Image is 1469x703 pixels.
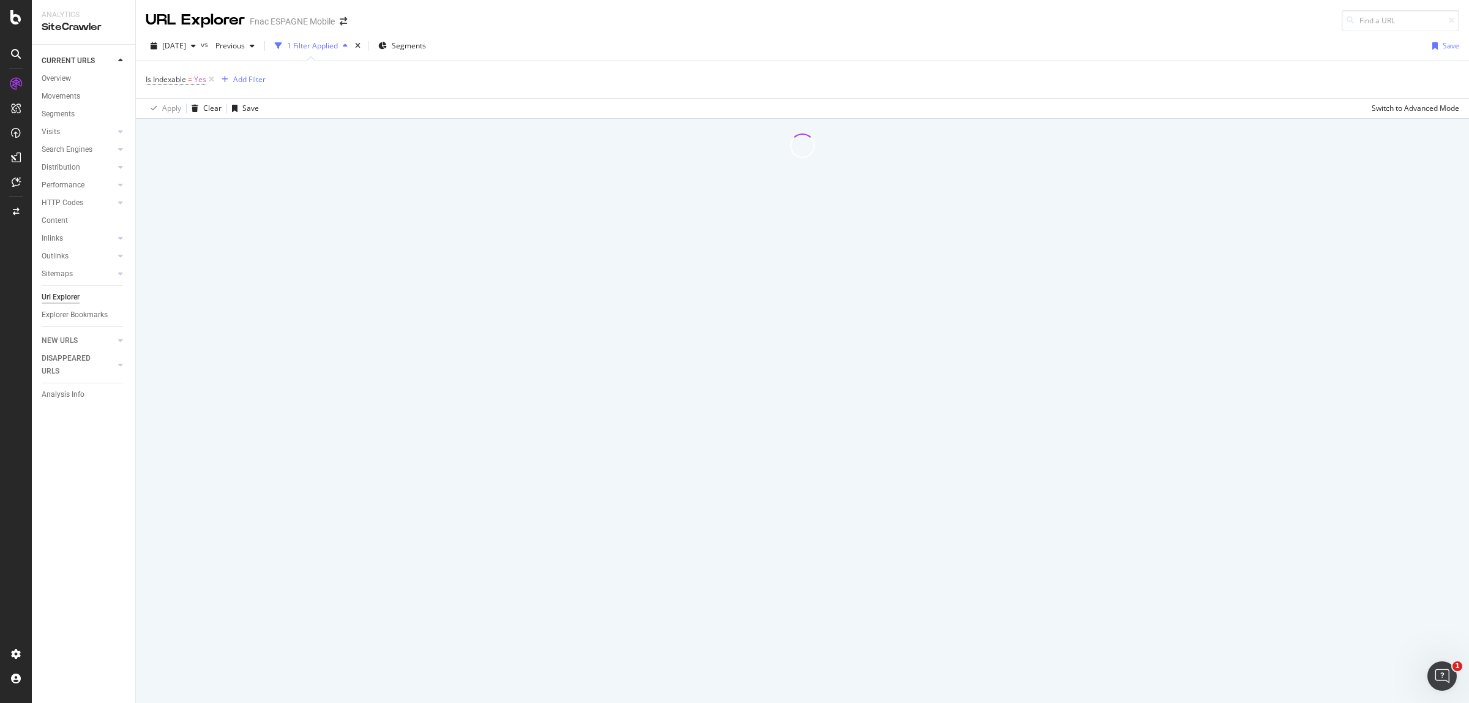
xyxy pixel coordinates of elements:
a: DISAPPEARED URLS [42,352,114,378]
span: Previous [211,40,245,51]
div: Add Filter [233,74,266,85]
button: Clear [187,99,222,118]
div: SiteCrawler [42,20,125,34]
button: Switch to Advanced Mode [1367,99,1459,118]
a: Outlinks [42,250,114,263]
button: [DATE] [146,36,201,56]
div: Search Engines [42,143,92,156]
div: 1 Filter Applied [287,40,338,51]
div: Save [1443,40,1459,51]
div: Segments [42,108,75,121]
a: Search Engines [42,143,114,156]
a: Analysis Info [42,388,127,401]
div: Fnac ESPAGNE Mobile [250,15,335,28]
button: Apply [146,99,181,118]
button: Previous [211,36,260,56]
button: Save [227,99,259,118]
a: Distribution [42,161,114,174]
span: Is Indexable [146,74,186,85]
div: Inlinks [42,232,63,245]
div: Url Explorer [42,291,80,304]
div: NEW URLS [42,334,78,347]
div: Save [242,103,259,113]
div: Performance [42,179,84,192]
button: 1 Filter Applied [270,36,353,56]
a: Overview [42,72,127,85]
div: Content [42,214,68,227]
span: 1 [1452,661,1462,671]
div: Visits [42,126,60,138]
button: Save [1427,36,1459,56]
div: Overview [42,72,71,85]
span: Segments [392,40,426,51]
a: Explorer Bookmarks [42,309,127,321]
div: Apply [162,103,181,113]
div: URL Explorer [146,10,245,31]
div: Switch to Advanced Mode [1372,103,1459,113]
span: Yes [194,71,206,88]
a: Url Explorer [42,291,127,304]
div: Movements [42,90,80,103]
div: arrow-right-arrow-left [340,17,347,26]
div: Distribution [42,161,80,174]
div: Explorer Bookmarks [42,309,108,321]
a: Inlinks [42,232,114,245]
iframe: Intercom live chat [1427,661,1457,691]
a: HTTP Codes [42,197,114,209]
a: Performance [42,179,114,192]
button: Add Filter [217,72,266,87]
span: 2025 Oct. 1st [162,40,186,51]
input: Find a URL [1342,10,1459,31]
div: Analysis Info [42,388,84,401]
a: NEW URLS [42,334,114,347]
span: vs [201,39,211,50]
div: Sitemaps [42,268,73,280]
div: DISAPPEARED URLS [42,352,103,378]
div: CURRENT URLS [42,55,95,67]
a: Segments [42,108,127,121]
a: Sitemaps [42,268,114,280]
div: Analytics [42,10,125,20]
span: = [188,74,192,85]
div: times [353,40,363,52]
a: CURRENT URLS [42,55,114,67]
div: Outlinks [42,250,69,263]
a: Content [42,214,127,227]
button: Segments [373,36,431,56]
div: HTTP Codes [42,197,83,209]
a: Visits [42,126,114,138]
a: Movements [42,90,127,103]
div: Clear [203,103,222,113]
